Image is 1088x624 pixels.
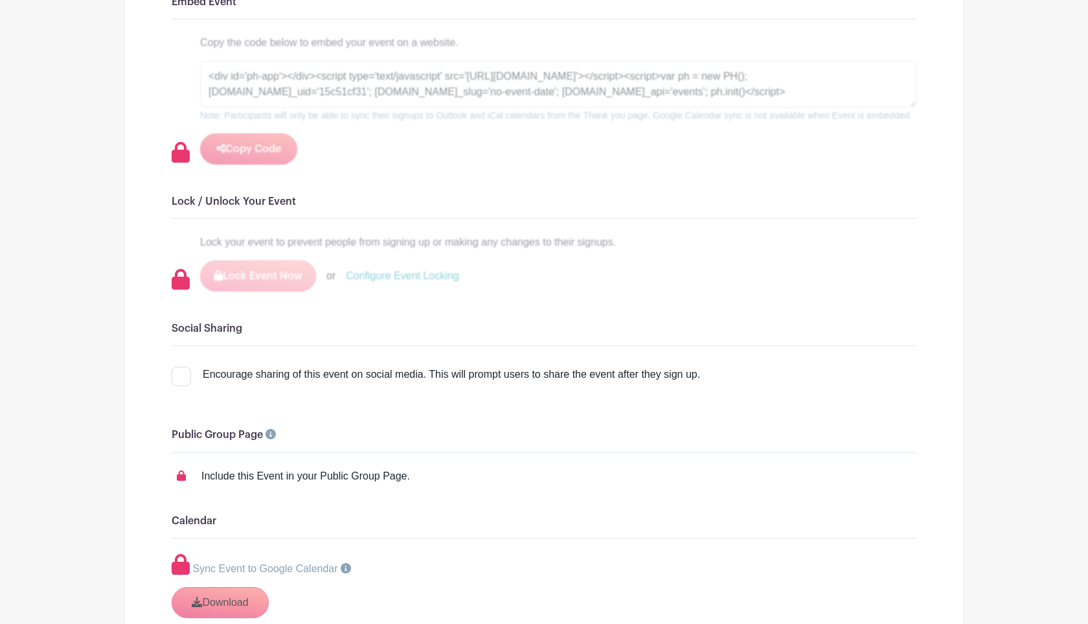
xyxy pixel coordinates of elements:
div: Include this Event in your Public Group Page. [201,468,410,484]
div: Encourage sharing of this event on social media. This will prompt users to share the event after ... [203,367,700,382]
h6: Calendar [172,515,916,527]
h6: Social Sharing [172,323,916,335]
h6: Public Group Page [172,429,916,441]
h6: Lock / Unlock Your Event [172,196,916,208]
span: Sync Event to Google Calendar [192,563,337,574]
